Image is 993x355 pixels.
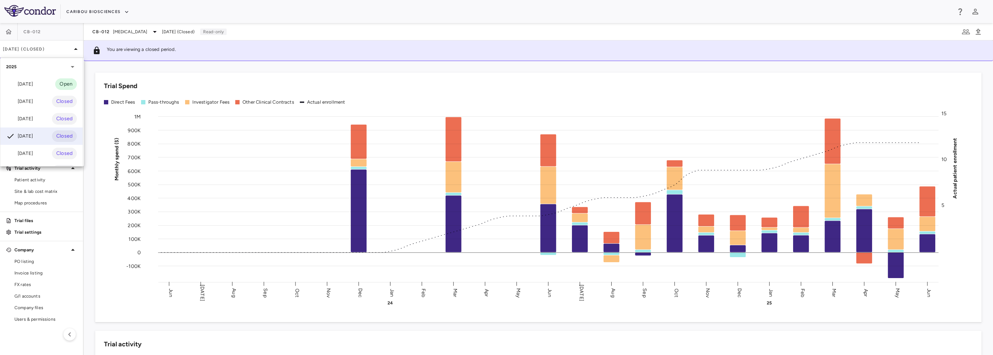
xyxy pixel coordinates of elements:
[6,64,17,70] p: 2025
[52,132,77,140] span: Closed
[52,98,77,105] span: Closed
[6,132,33,140] div: [DATE]
[6,97,33,106] div: [DATE]
[0,58,83,75] div: 2025
[52,150,77,157] span: Closed
[52,115,77,123] span: Closed
[6,80,33,88] div: [DATE]
[55,80,77,88] span: Open
[6,114,33,123] div: [DATE]
[6,149,33,158] div: [DATE]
